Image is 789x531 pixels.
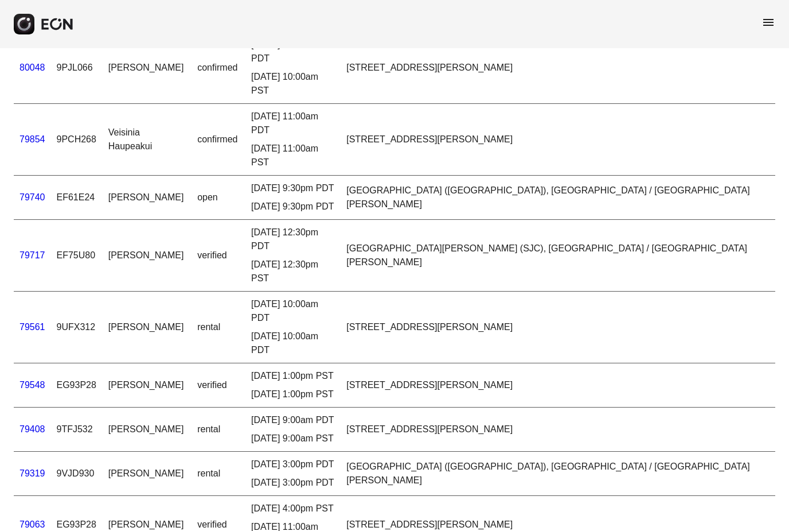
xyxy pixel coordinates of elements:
td: Veisinia Haupeakui [103,104,192,176]
td: [PERSON_NAME] [103,220,192,292]
td: [PERSON_NAME] [103,176,192,220]
td: [GEOGRAPHIC_DATA][PERSON_NAME] (SJC), [GEOGRAPHIC_DATA] / [GEOGRAPHIC_DATA][PERSON_NAME] [341,220,775,292]
td: [PERSON_NAME] [103,32,192,104]
div: [DATE] 10:00am PDT [251,38,335,65]
div: [DATE] 12:30pm PDT [251,226,335,253]
td: [PERSON_NAME] [103,292,192,363]
td: [STREET_ADDRESS][PERSON_NAME] [341,408,775,452]
td: 9TFJ532 [51,408,103,452]
td: 9PCH268 [51,104,103,176]
a: 79408 [19,424,45,434]
td: EF61E24 [51,176,103,220]
div: [DATE] 10:00am PDT [251,330,335,357]
a: 80048 [19,63,45,72]
td: [STREET_ADDRESS][PERSON_NAME] [341,104,775,176]
td: 9PJL066 [51,32,103,104]
td: confirmed [192,104,245,176]
td: [PERSON_NAME] [103,408,192,452]
a: 79548 [19,380,45,390]
div: [DATE] 1:00pm PST [251,387,335,401]
td: [GEOGRAPHIC_DATA] ([GEOGRAPHIC_DATA]), [GEOGRAPHIC_DATA] / [GEOGRAPHIC_DATA][PERSON_NAME] [341,452,775,496]
td: [PERSON_NAME] [103,452,192,496]
td: [STREET_ADDRESS][PERSON_NAME] [341,32,775,104]
td: [STREET_ADDRESS][PERSON_NAME] [341,292,775,363]
td: verified [192,363,245,408]
td: 9UFX312 [51,292,103,363]
div: [DATE] 10:00am PST [251,70,335,98]
td: rental [192,408,245,452]
div: [DATE] 9:00am PST [251,432,335,445]
div: [DATE] 1:00pm PST [251,369,335,383]
td: [PERSON_NAME] [103,363,192,408]
div: [DATE] 11:00am PST [251,142,335,169]
a: 79854 [19,134,45,144]
div: [DATE] 10:00am PDT [251,297,335,325]
a: 79740 [19,192,45,202]
div: [DATE] 9:30pm PDT [251,181,335,195]
div: [DATE] 9:00am PDT [251,413,335,427]
td: confirmed [192,32,245,104]
span: menu [761,15,775,29]
td: verified [192,220,245,292]
div: [DATE] 4:00pm PST [251,502,335,516]
td: [STREET_ADDRESS][PERSON_NAME] [341,363,775,408]
td: [GEOGRAPHIC_DATA] ([GEOGRAPHIC_DATA]), [GEOGRAPHIC_DATA] / [GEOGRAPHIC_DATA][PERSON_NAME] [341,176,775,220]
td: EF75U80 [51,220,103,292]
div: [DATE] 3:00pm PDT [251,476,335,490]
div: [DATE] 12:30pm PST [251,258,335,285]
div: [DATE] 3:00pm PDT [251,458,335,471]
td: rental [192,292,245,363]
div: [DATE] 11:00am PDT [251,110,335,137]
a: 79319 [19,468,45,478]
div: [DATE] 9:30pm PDT [251,200,335,214]
a: 79561 [19,322,45,332]
td: rental [192,452,245,496]
td: open [192,176,245,220]
a: 79717 [19,250,45,260]
td: EG93P28 [51,363,103,408]
td: 9VJD930 [51,452,103,496]
a: 79063 [19,520,45,529]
